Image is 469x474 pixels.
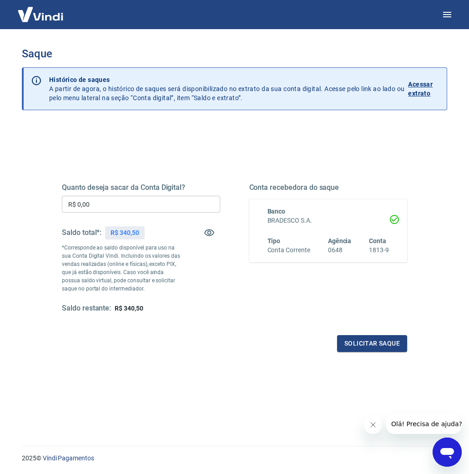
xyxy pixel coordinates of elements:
span: Olá! Precisa de ajuda? [5,6,76,14]
a: Vindi Pagamentos [43,454,94,462]
span: Banco [267,208,286,215]
button: Solicitar saque [337,335,407,352]
iframe: Botão para abrir a janela de mensagens [433,438,462,467]
p: 2025 © [22,454,447,463]
h5: Saldo total*: [62,228,101,237]
p: A partir de agora, o histórico de saques será disponibilizado no extrato da sua conta digital. Ac... [49,75,404,102]
h5: Saldo restante: [62,304,111,313]
p: R$ 340,50 [111,228,139,238]
p: *Corresponde ao saldo disponível para uso na sua Conta Digital Vindi. Incluindo os valores das ve... [62,244,181,293]
h3: Saque [22,47,447,60]
h6: Conta Corrente [267,245,310,255]
a: Acessar extrato [408,75,439,102]
h6: 0648 [328,245,352,255]
span: Agência [328,237,352,245]
span: Tipo [267,237,281,245]
iframe: Mensagem da empresa [386,414,462,434]
span: R$ 340,50 [115,305,143,312]
iframe: Fechar mensagem [364,416,382,434]
h6: BRADESCO S.A. [267,216,389,225]
h5: Quanto deseja sacar da Conta Digital? [62,183,220,192]
h5: Conta recebedora do saque [249,183,408,192]
p: Acessar extrato [408,80,439,98]
p: Histórico de saques [49,75,404,84]
h6: 1813-9 [369,245,389,255]
img: Vindi [11,0,70,28]
span: Conta [369,237,386,245]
